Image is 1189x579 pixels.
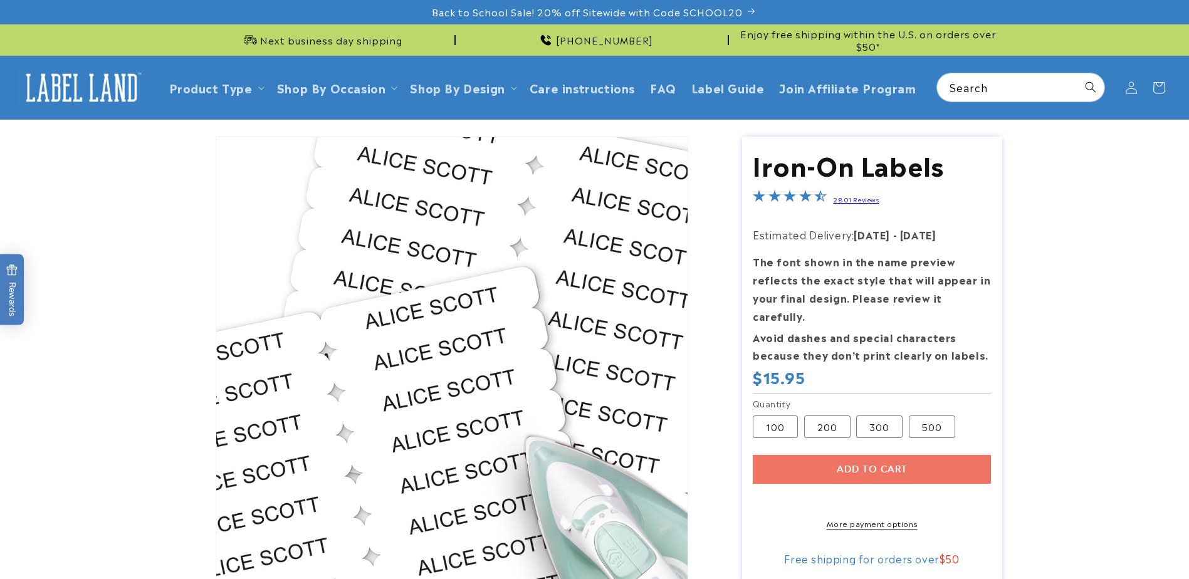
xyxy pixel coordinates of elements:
span: 50 [945,551,959,566]
button: Search [1077,73,1104,101]
span: Rewards [6,264,18,316]
label: 300 [856,415,903,438]
span: Back to School Sale! 20% off Sitewide with Code SCHOOL20 [432,6,743,18]
summary: Product Type [162,73,270,102]
a: Label Guide [684,73,772,102]
strong: - [893,227,898,242]
span: Care instructions [530,80,635,95]
div: Free shipping for orders over [753,552,991,565]
a: FAQ [642,73,684,102]
label: 100 [753,415,798,438]
strong: [DATE] [854,227,890,242]
span: 4.5-star overall rating [753,191,827,206]
strong: The font shown in the name preview reflects the exact style that will appear in your final design... [753,254,990,323]
span: $ [940,551,946,566]
a: Product Type [169,79,253,96]
a: 2801 Reviews [833,195,879,204]
strong: Avoid dashes and special characters because they don’t print clearly on labels. [753,330,988,363]
img: Label Land [19,68,144,107]
a: Join Affiliate Program [772,73,923,102]
a: Label Land [14,63,149,112]
summary: Shop By Design [402,73,521,102]
span: Join Affiliate Program [779,80,916,95]
a: More payment options [753,518,991,529]
summary: Shop By Occasion [270,73,403,102]
span: Shop By Occasion [277,80,386,95]
strong: [DATE] [900,227,936,242]
a: Shop By Design [410,79,505,96]
span: $15.95 [753,367,805,387]
div: Announcement [734,24,1002,55]
div: Announcement [461,24,729,55]
p: Estimated Delivery: [753,226,991,244]
span: Enjoy free shipping within the U.S. on orders over $50* [734,28,1002,52]
span: Label Guide [691,80,765,95]
label: 200 [804,415,851,438]
h1: Iron-On Labels [753,148,991,180]
a: Care instructions [522,73,642,102]
span: FAQ [650,80,676,95]
span: [PHONE_NUMBER] [556,34,653,46]
span: Next business day shipping [260,34,402,46]
div: Announcement [187,24,456,55]
label: 500 [909,415,955,438]
legend: Quantity [753,397,792,410]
